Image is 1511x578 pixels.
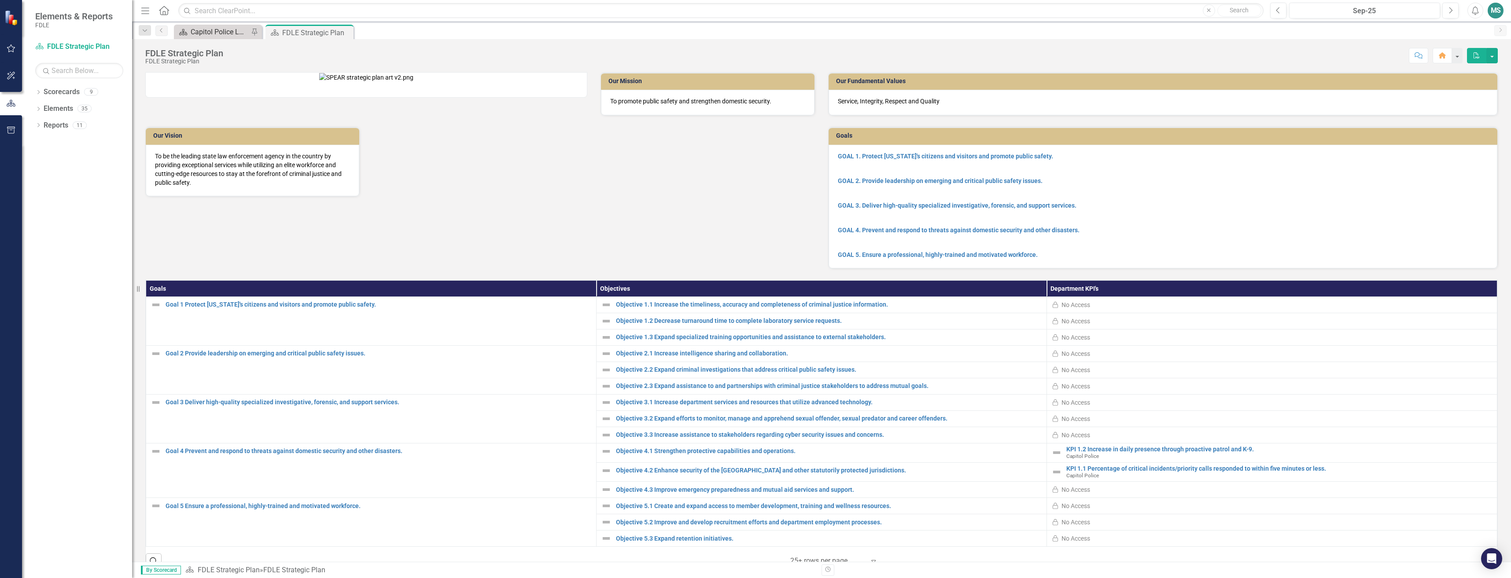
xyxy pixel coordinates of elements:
[1066,453,1099,459] span: Capitol Police
[73,121,87,129] div: 11
[616,301,1042,308] a: Objective 1.1 Increase the timeliness, accuracy and completeness of criminal justice information.
[838,177,1043,184] a: GOAL 2. Provide leadership on emerging and critical public safety issues.
[1061,518,1090,527] div: No Access
[1230,7,1249,14] span: Search
[166,503,592,509] a: Goal 5 Ensure a professional, highly-trained and motivated workforce.
[601,365,612,375] img: Not Defined
[1061,333,1090,342] div: No Access
[141,566,181,574] span: By Scorecard
[1061,534,1090,543] div: No Access
[601,413,612,424] img: Not Defined
[601,465,612,476] img: Not Defined
[616,350,1042,357] a: Objective 2.1 Increase intelligence sharing and collaboration.
[35,22,113,29] small: FDLE
[1061,366,1090,374] div: No Access
[1051,467,1062,477] img: Not Defined
[151,501,161,511] img: Not Defined
[1061,317,1090,326] div: No Access
[616,487,1042,493] a: Objective 4.3 Improve emergency preparedness and mutual aid services and support.
[610,97,805,106] p: To promote public safety and strengthen domestic security.
[616,318,1042,324] a: Objective 1.2 Decrease turnaround time to complete laboratory service requests.
[151,348,161,359] img: Not Defined
[263,566,325,574] div: FDLE Strategic Plan
[145,48,223,58] div: FDLE Strategic Plan
[1289,3,1440,18] button: Sep-25
[1047,443,1497,462] td: Double-Click to Edit Right Click for Context Menu
[1066,465,1493,472] a: KPI 1.1 Percentage of critical incidents/priority calls responded to within five minutes or less.
[319,73,413,82] img: SPEAR strategic plan art v2.png
[282,27,351,38] div: FDLE Strategic Plan
[1066,472,1099,479] span: Capitol Police
[601,300,612,310] img: Not Defined
[1047,462,1497,482] td: Double-Click to Edit Right Click for Context Menu
[836,132,1493,139] h3: Goals
[601,430,612,440] img: Not Defined
[616,519,1042,526] a: Objective 5.2 Improve and develop recruitment efforts and department employment processes.
[616,334,1042,340] a: Objective 1.3 Expand specialized training opportunities and assistance to external stakeholders.
[1481,548,1502,569] div: Open Intercom Messenger
[1292,6,1437,16] div: Sep-25
[1061,485,1090,494] div: No Access
[838,153,1053,160] a: GOAL 1. Protect [US_STATE]'s citizens and visitors and promote public safety.
[166,399,592,406] a: Goal 3 Deliver high-quality specialized investigative, forensic, and support services.
[601,446,612,457] img: Not Defined
[1061,431,1090,439] div: No Access
[44,121,68,131] a: Reports
[176,26,249,37] a: Capitol Police Landing
[198,566,260,574] a: FDLE Strategic Plan
[601,501,612,511] img: Not Defined
[601,533,612,544] img: Not Defined
[1061,414,1090,423] div: No Access
[838,202,1076,209] a: GOAL 3. Deliver high-quality specialized investigative, forensic, and support services.
[1061,501,1090,510] div: No Access
[191,26,249,37] div: Capitol Police Landing
[601,484,612,495] img: Not Defined
[166,350,592,357] a: Goal 2 Provide leadership on emerging and critical public safety issues.
[1061,398,1090,407] div: No Access
[616,432,1042,438] a: Objective 3.3 Increase assistance to stakeholders regarding cyber security issues and concerns.
[44,104,73,114] a: Elements
[178,3,1264,18] input: Search ClearPoint...
[35,42,123,52] a: FDLE Strategic Plan
[44,87,80,97] a: Scorecards
[145,58,223,65] div: FDLE Strategic Plan
[616,535,1042,542] a: Objective 5.3 Expand retention initiatives.
[77,105,92,113] div: 35
[1061,349,1090,358] div: No Access
[166,301,592,308] a: Goal 1 Protect [US_STATE]'s citizens and visitors and promote public safety.
[155,152,350,187] p: To be the leading state law enforcement agency in the country by providing exceptional services w...
[601,381,612,391] img: Not Defined
[35,63,123,78] input: Search Below...
[1488,3,1504,18] button: MS
[1061,300,1090,309] div: No Access
[616,448,1042,454] a: Objective 4.1 Strengthen protective capabilities and operations.
[838,227,1080,234] a: GOAL 4. Prevent and respond to threats against domestic security and other disasters.
[84,88,98,96] div: 9
[601,397,612,408] img: Not Defined
[4,10,20,26] img: ClearPoint Strategy
[1061,382,1090,391] div: No Access
[616,467,1042,474] a: Objective 4.2 Enhance security of the [GEOGRAPHIC_DATA] and other statutorily protected jurisdict...
[1217,4,1261,17] button: Search
[151,446,161,457] img: Not Defined
[151,397,161,408] img: Not Defined
[616,366,1042,373] a: Objective 2.2 Expand criminal investigations that address critical public safety issues.
[601,316,612,326] img: Not Defined
[153,132,355,139] h3: Our Vision
[151,300,161,310] img: Not Defined
[601,332,612,343] img: Not Defined
[601,517,612,527] img: Not Defined
[35,11,113,22] span: Elements & Reports
[836,78,1493,84] h3: Our Fundamental Values
[616,399,1042,406] a: Objective 3.1 Increase department services and resources that utilize advanced technology.
[1051,447,1062,458] img: Not Defined
[601,348,612,359] img: Not Defined
[838,251,1038,258] a: GOAL 5. Ensure a professional, highly-trained and motivated workforce.
[608,78,810,84] h3: Our Mission
[166,448,592,454] a: Goal 4 Prevent and respond to threats against domestic security and other disasters.
[616,503,1042,509] a: Objective 5.1 Create and expand access to member development, training and wellness resources.
[616,415,1042,422] a: Objective 3.2 Expand efforts to monitor, manage and apprehend sexual offender, sexual predator an...
[1066,446,1493,453] a: KPI 1.2 Increase in daily presence through proactive patrol and K-9.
